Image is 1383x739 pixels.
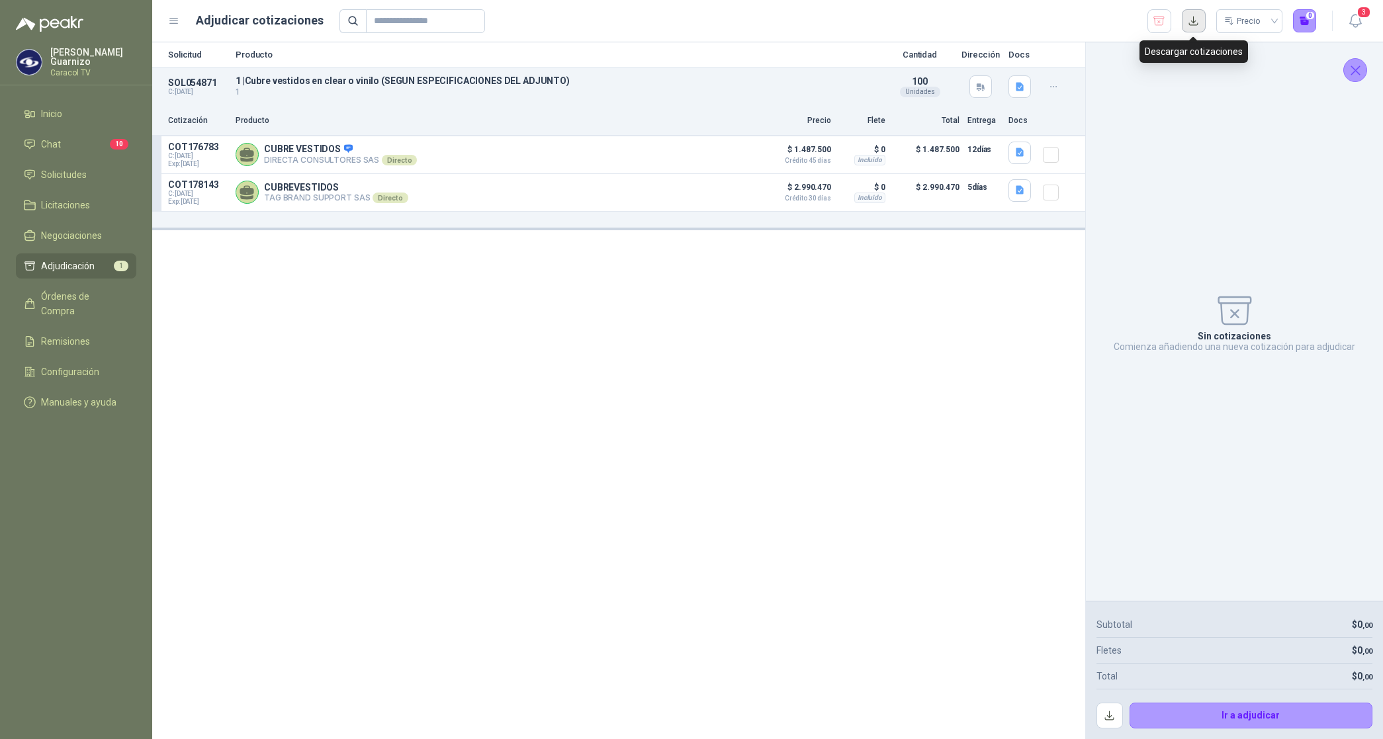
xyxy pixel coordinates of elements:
p: Producto [236,114,757,127]
p: Cotización [168,114,228,127]
p: $ [1352,643,1372,658]
img: Logo peakr [16,16,83,32]
span: C: [DATE] [168,152,228,160]
p: COT178143 [168,179,228,190]
p: Comienza añadiendo una nueva cotización para adjudicar [1114,341,1355,352]
p: $ 1.487.500 [893,142,959,168]
p: Dirección [961,50,1001,59]
p: Flete [839,114,885,127]
p: COT176783 [168,142,228,152]
p: C: [DATE] [168,88,228,96]
span: ,00 [1362,673,1372,681]
span: Negociaciones [41,228,102,243]
p: 1 [236,86,879,99]
span: Crédito 45 días [765,157,831,164]
p: SOL054871 [168,77,228,88]
span: Solicitudes [41,167,87,182]
a: Remisiones [16,329,136,354]
span: Remisiones [41,334,90,349]
p: $ 1.487.500 [765,142,831,164]
p: Total [893,114,959,127]
p: $ 2.990.470 [765,179,831,202]
button: Cerrar [1343,58,1367,82]
p: Fletes [1096,643,1122,658]
p: Subtotal [1096,617,1132,632]
div: Descargar cotizaciones [1139,40,1248,63]
a: Negociaciones [16,223,136,248]
h1: Adjudicar cotizaciones [196,11,324,30]
p: 5 días [967,179,1001,195]
p: $ 2.990.470 [893,179,959,206]
div: Incluido [854,193,885,203]
button: Ir a adjudicar [1130,703,1373,729]
p: Solicitud [168,50,228,59]
span: Crédito 30 días [765,195,831,202]
span: Inicio [41,107,62,121]
span: Licitaciones [41,198,90,212]
a: Chat10 [16,132,136,157]
span: 0 [1357,671,1372,681]
p: $ 0 [839,142,885,157]
p: Precio [765,114,831,127]
p: Caracol TV [50,69,136,77]
span: 1 [114,261,128,271]
span: 100 [912,76,928,87]
p: CUBREVESTIDOS [264,182,408,193]
span: ,00 [1362,647,1372,656]
p: Cantidad [887,50,953,59]
span: Configuración [41,365,99,379]
span: 3 [1357,6,1371,19]
a: Solicitudes [16,162,136,187]
a: Manuales y ayuda [16,390,136,415]
p: $ [1352,617,1372,632]
img: Company Logo [17,50,42,75]
a: Adjudicación1 [16,253,136,279]
span: ,00 [1362,621,1372,630]
span: Exp: [DATE] [168,160,228,168]
div: Incluido [854,155,885,165]
a: Configuración [16,359,136,384]
span: Exp: [DATE] [168,198,228,206]
p: [PERSON_NAME] Guarnizo [50,48,136,66]
p: DIRECTA CONSULTORES SAS [264,155,417,165]
span: 10 [110,139,128,150]
p: 1 | Cubre vestidos en clear o vinilo (SEGUN ESPECIFICACIONES DEL ADJUNTO) [236,75,879,86]
span: 0 [1357,619,1372,630]
p: TAG BRAND SUPPORT SAS [264,193,408,203]
div: Directo [382,155,417,165]
a: Licitaciones [16,193,136,218]
span: C: [DATE] [168,190,228,198]
p: Sin cotizaciones [1198,331,1271,341]
p: $ 0 [839,179,885,195]
button: 0 [1293,9,1317,33]
p: Docs [1008,50,1035,59]
span: Chat [41,137,61,152]
button: 3 [1343,9,1367,33]
span: Manuales y ayuda [41,395,116,410]
p: 12 días [967,142,1001,157]
p: Producto [236,50,879,59]
span: 0 [1357,645,1372,656]
p: $ [1352,669,1372,683]
div: Unidades [900,87,940,97]
p: Docs [1008,114,1035,127]
p: Entrega [967,114,1001,127]
p: CUBRE VESTIDOS [264,144,417,155]
p: Total [1096,669,1118,683]
a: Órdenes de Compra [16,284,136,324]
a: Inicio [16,101,136,126]
span: Órdenes de Compra [41,289,124,318]
div: Directo [373,193,408,203]
div: Precio [1224,11,1263,31]
span: Adjudicación [41,259,95,273]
